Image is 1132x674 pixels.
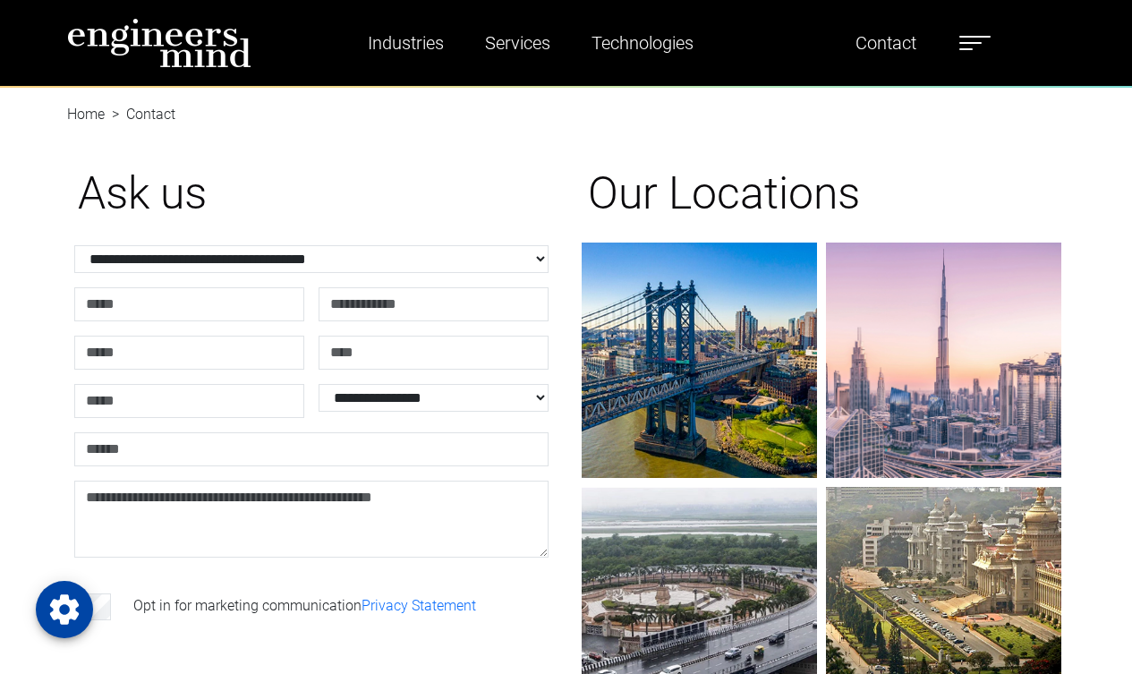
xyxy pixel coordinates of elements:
[362,597,476,614] a: Privacy Statement
[105,104,175,125] li: Contact
[67,106,105,123] a: Home
[361,22,451,64] a: Industries
[826,243,1061,478] img: gif
[133,595,476,617] label: Opt in for marketing communication
[478,22,557,64] a: Services
[67,18,251,68] img: logo
[584,22,701,64] a: Technologies
[588,166,1055,220] h1: Our Locations
[78,166,545,220] h1: Ask us
[582,243,817,478] img: gif
[848,22,923,64] a: Contact
[67,86,1066,107] nav: breadcrumb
